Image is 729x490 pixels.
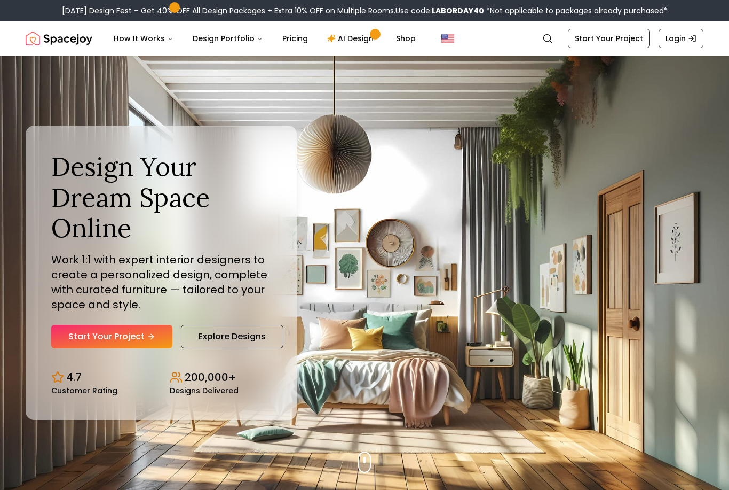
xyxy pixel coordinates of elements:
[395,5,484,16] span: Use code:
[274,28,316,49] a: Pricing
[26,28,92,49] img: Spacejoy Logo
[51,325,172,348] a: Start Your Project
[659,29,703,48] a: Login
[185,370,236,385] p: 200,000+
[51,361,271,394] div: Design stats
[484,5,668,16] span: *Not applicable to packages already purchased*
[66,370,82,385] p: 4.7
[387,28,424,49] a: Shop
[105,28,424,49] nav: Main
[105,28,182,49] button: How It Works
[181,325,283,348] a: Explore Designs
[51,252,271,312] p: Work 1:1 with expert interior designers to create a personalized design, complete with curated fu...
[184,28,272,49] button: Design Portfolio
[26,21,703,56] nav: Global
[432,5,484,16] b: LABORDAY40
[441,32,454,45] img: United States
[568,29,650,48] a: Start Your Project
[26,28,92,49] a: Spacejoy
[51,151,271,244] h1: Design Your Dream Space Online
[62,5,668,16] div: [DATE] Design Fest – Get 40% OFF All Design Packages + Extra 10% OFF on Multiple Rooms.
[170,387,239,394] small: Designs Delivered
[319,28,385,49] a: AI Design
[51,387,117,394] small: Customer Rating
